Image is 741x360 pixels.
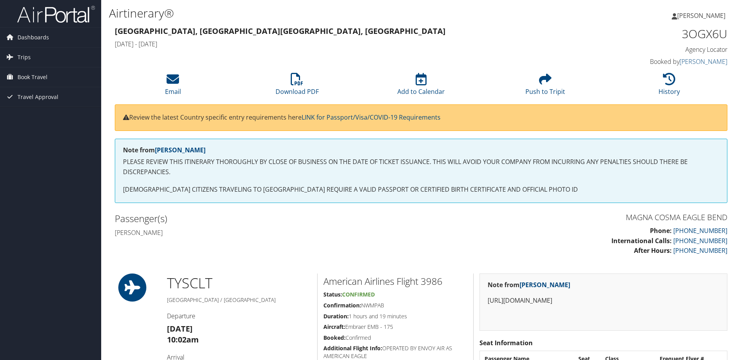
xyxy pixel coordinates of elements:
h5: 1 hours and 19 minutes [323,312,467,320]
h5: Embraer EMB - 175 [323,323,467,331]
h5: NWMPAB [323,302,467,309]
a: Email [165,77,181,96]
span: Travel Approval [18,87,58,107]
strong: Booked: [323,334,346,341]
strong: [GEOGRAPHIC_DATA], [GEOGRAPHIC_DATA] [GEOGRAPHIC_DATA], [GEOGRAPHIC_DATA] [115,26,446,36]
h4: Agency Locator [583,45,727,54]
a: [PERSON_NAME] [155,146,205,154]
img: airportal-logo.png [17,5,95,23]
p: Review the latest Country specific entry requirements here [123,113,719,123]
h4: [DATE] - [DATE] [115,40,571,48]
p: [URL][DOMAIN_NAME] [488,296,719,306]
span: [PERSON_NAME] [677,11,725,20]
strong: Confirmation: [323,302,361,309]
a: Download PDF [276,77,319,96]
p: PLEASE REVIEW THIS ITINERARY THOROUGHLY BY CLOSE OF BUSINESS ON THE DATE OF TICKET ISSUANCE. THIS... [123,157,719,177]
a: [PERSON_NAME] [680,57,727,66]
span: Book Travel [18,67,47,87]
a: [PHONE_NUMBER] [673,226,727,235]
span: Confirmed [342,291,375,298]
strong: [DATE] [167,323,193,334]
h5: Confirmed [323,334,467,342]
span: Dashboards [18,28,49,47]
strong: Status: [323,291,342,298]
strong: Seat Information [479,339,533,347]
a: Push to Tripit [525,77,565,96]
strong: Note from [123,146,205,154]
h1: Airtinerary® [109,5,525,21]
h4: [PERSON_NAME] [115,228,415,237]
strong: Phone: [650,226,672,235]
h1: 3OGX6U [583,26,727,42]
a: History [658,77,680,96]
a: [PHONE_NUMBER] [673,246,727,255]
strong: Additional Flight Info: [323,344,382,352]
a: [PERSON_NAME] [672,4,733,27]
a: Add to Calendar [397,77,445,96]
h4: Departure [167,312,311,320]
strong: Note from [488,281,570,289]
h1: TYS CLT [167,274,311,293]
strong: Duration: [323,312,349,320]
strong: Aircraft: [323,323,345,330]
h3: MAGNA COSMA EAGLE BEND [427,212,727,223]
h5: OPERATED BY ENVOY AIR AS AMERICAN EAGLE [323,344,467,360]
a: [PHONE_NUMBER] [673,236,727,245]
h4: Booked by [583,57,727,66]
strong: 10:02am [167,334,199,345]
h5: [GEOGRAPHIC_DATA] / [GEOGRAPHIC_DATA] [167,296,311,304]
span: Trips [18,48,31,67]
strong: International Calls: [611,236,672,245]
a: LINK for Passport/Visa/COVID-19 Requirements [302,113,441,122]
p: [DEMOGRAPHIC_DATA] CITIZENS TRAVELING TO [GEOGRAPHIC_DATA] REQUIRE A VALID PASSPORT OR CERTIFIED ... [123,185,719,195]
h2: Passenger(s) [115,212,415,225]
h2: American Airlines Flight 3986 [323,275,467,288]
a: [PERSON_NAME] [520,281,570,289]
strong: After Hours: [634,246,672,255]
